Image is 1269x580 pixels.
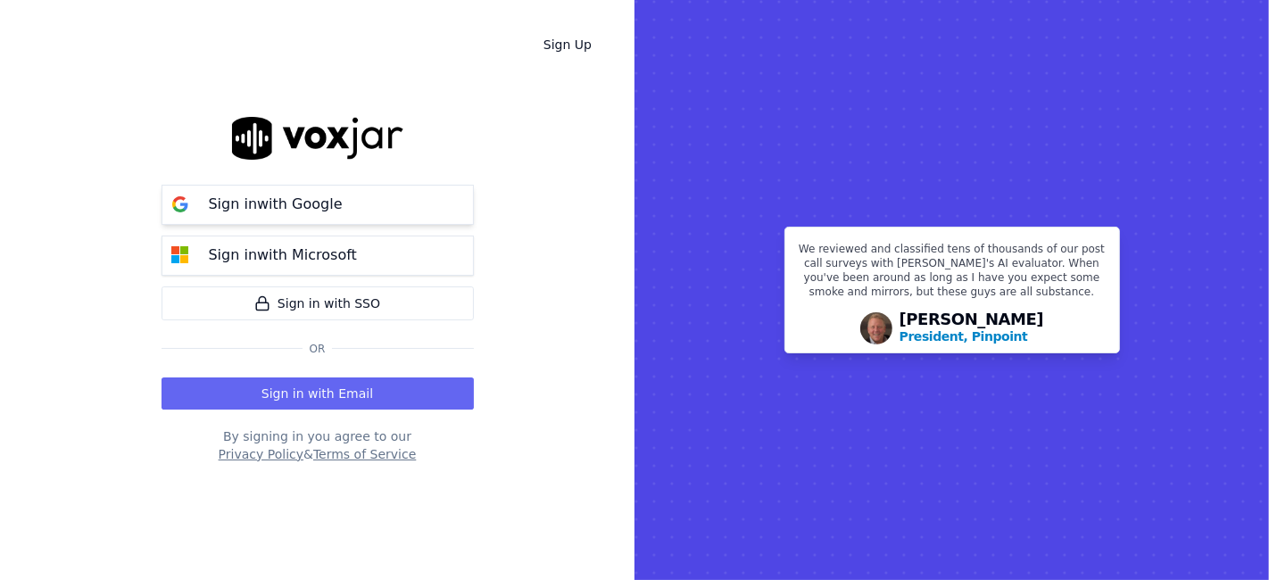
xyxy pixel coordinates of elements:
[900,311,1044,345] div: [PERSON_NAME]
[162,427,474,463] div: By signing in you agree to our &
[162,236,474,276] button: Sign inwith Microsoft
[162,377,474,410] button: Sign in with Email
[303,342,333,356] span: Or
[162,237,198,273] img: microsoft Sign in button
[209,244,357,266] p: Sign in with Microsoft
[796,242,1108,306] p: We reviewed and classified tens of thousands of our post call surveys with [PERSON_NAME]'s AI eva...
[313,445,416,463] button: Terms of Service
[162,286,474,320] a: Sign in with SSO
[219,445,303,463] button: Privacy Policy
[209,194,343,215] p: Sign in with Google
[860,312,892,344] img: Avatar
[162,186,198,222] img: google Sign in button
[232,117,403,159] img: logo
[529,29,606,61] a: Sign Up
[162,185,474,225] button: Sign inwith Google
[900,327,1028,345] p: President, Pinpoint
